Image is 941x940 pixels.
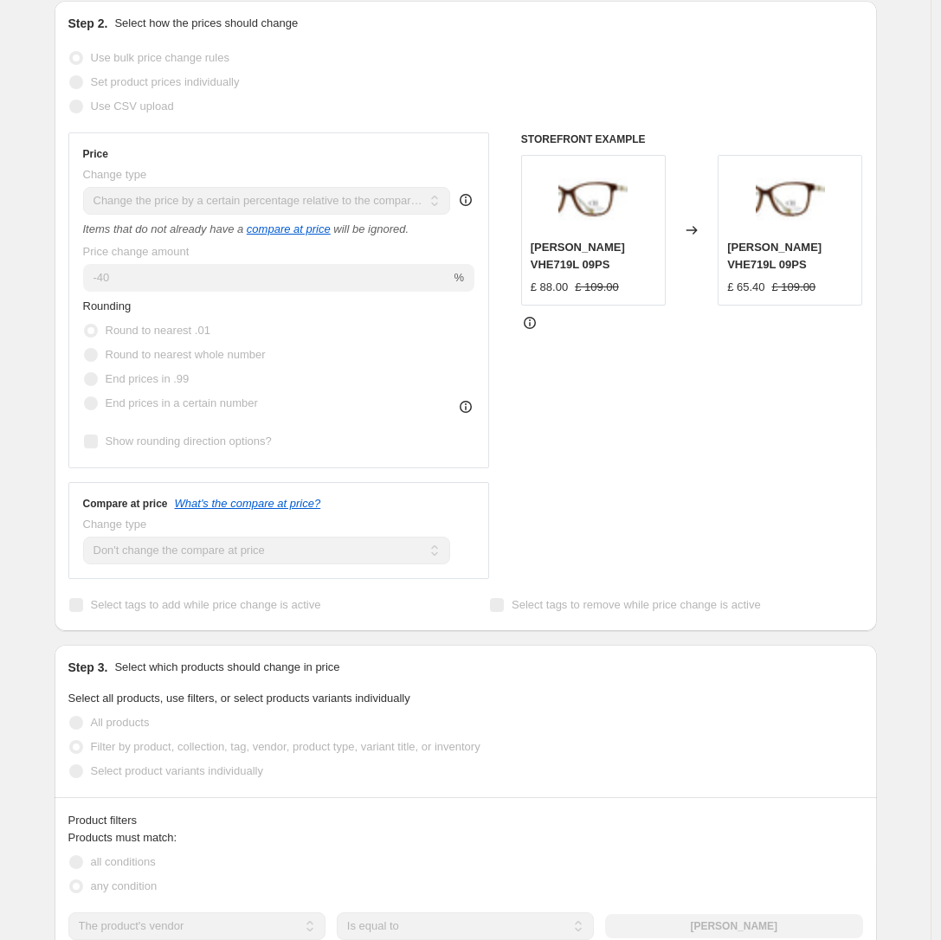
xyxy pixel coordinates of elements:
span: Select all products, use filters, or select products variants individually [68,692,410,705]
h3: Compare at price [83,497,168,511]
h2: Step 2. [68,15,108,32]
span: Select product variants individually [91,764,263,777]
span: all conditions [91,855,156,868]
img: carolina-herrera-vhe719l-09ps-hd-1_498a6af9-ced1-43c6-ab4f-a2ef1df92292_80x.jpg [558,164,628,234]
span: £ 109.00 [772,280,816,293]
h3: Price [83,147,108,161]
span: Use CSV upload [91,100,174,113]
span: End prices in .99 [106,372,190,385]
span: Round to nearest .01 [106,324,210,337]
button: What's the compare at price? [175,497,321,510]
span: £ 88.00 [531,280,568,293]
span: Price change amount [83,245,190,258]
i: Items that do not already have a [83,222,244,235]
span: Products must match: [68,831,177,844]
span: Filter by product, collection, tag, vendor, product type, variant title, or inventory [91,740,480,753]
p: Select how the prices should change [114,15,298,32]
i: will be ignored. [333,222,409,235]
input: -20 [83,264,451,292]
span: Round to nearest whole number [106,348,266,361]
span: [PERSON_NAME] VHE719L 09PS [727,241,822,271]
span: [PERSON_NAME] VHE719L 09PS [531,241,625,271]
span: All products [91,716,150,729]
span: Use bulk price change rules [91,51,229,64]
span: £ 65.40 [727,280,764,293]
span: Select tags to remove while price change is active [512,598,761,611]
span: Show rounding direction options? [106,435,272,447]
span: Select tags to add while price change is active [91,598,321,611]
span: Change type [83,518,147,531]
div: help [457,191,474,209]
button: compare at price [247,222,331,235]
span: Set product prices individually [91,75,240,88]
span: £ 109.00 [575,280,619,293]
span: any condition [91,879,158,892]
span: End prices in a certain number [106,396,258,409]
img: carolina-herrera-vhe719l-09ps-hd-1_498a6af9-ced1-43c6-ab4f-a2ef1df92292_80x.jpg [756,164,825,234]
h6: STOREFRONT EXAMPLE [521,132,863,146]
span: Change type [83,168,147,181]
h2: Step 3. [68,659,108,676]
p: Select which products should change in price [114,659,339,676]
span: Rounding [83,299,132,312]
div: Product filters [68,812,863,829]
span: % [454,271,464,284]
